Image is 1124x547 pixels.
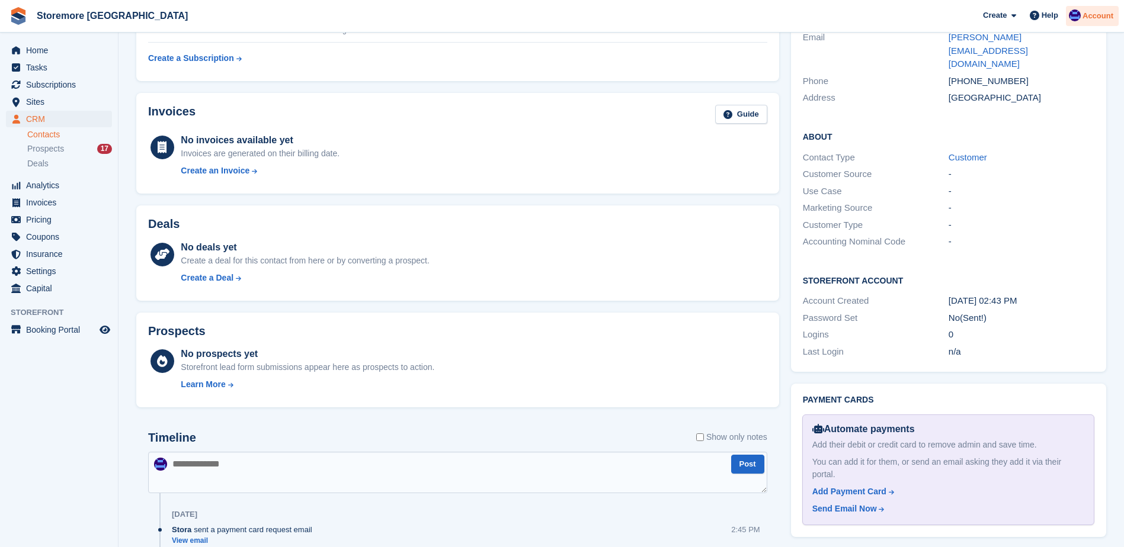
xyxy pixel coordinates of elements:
[803,328,949,342] div: Logins
[6,280,112,297] a: menu
[803,185,949,198] div: Use Case
[812,439,1084,451] div: Add their debit or credit card to remove admin and save time.
[172,536,318,546] a: View email
[949,328,1094,342] div: 0
[26,76,97,93] span: Subscriptions
[27,158,49,169] span: Deals
[803,345,949,359] div: Last Login
[812,485,1080,498] a: Add Payment Card
[6,229,112,245] a: menu
[949,201,1094,215] div: -
[731,455,764,474] button: Post
[26,94,97,110] span: Sites
[172,524,318,535] div: sent a payment card request email
[6,211,112,228] a: menu
[803,201,949,215] div: Marketing Source
[960,313,987,323] span: (Sent!)
[181,165,249,177] div: Create an Invoice
[181,147,340,160] div: Invoices are generated on their billing date.
[181,240,429,255] div: No deals yet
[148,52,234,65] div: Create a Subscription
[32,6,193,25] a: Storemore [GEOGRAPHIC_DATA]
[983,9,1007,21] span: Create
[696,431,767,443] label: Show only notes
[949,152,987,162] a: Customer
[803,168,949,181] div: Customer Source
[26,246,97,262] span: Insurance
[181,255,429,267] div: Create a deal for this contact from here or by converting a prospect.
[26,111,97,127] span: CRM
[6,177,112,194] a: menu
[6,263,112,279] a: menu
[949,311,1094,325] div: No
[26,321,97,338] span: Booking Portal
[11,307,118,318] span: Storefront
[949,91,1094,105] div: [GEOGRAPHIC_DATA]
[715,105,767,124] a: Guide
[803,395,1094,405] h2: Payment cards
[949,345,1094,359] div: n/a
[6,194,112,211] a: menu
[181,347,434,361] div: No prospects yet
[27,157,112,170] a: Deals
[6,321,112,338] a: menu
[6,111,112,127] a: menu
[949,32,1028,69] a: [PERSON_NAME][EMAIL_ADDRESS][DOMAIN_NAME]
[98,323,112,337] a: Preview store
[148,324,206,338] h2: Prospects
[27,129,112,140] a: Contacts
[26,280,97,297] span: Capital
[26,42,97,59] span: Home
[181,272,429,284] a: Create a Deal
[949,185,1094,198] div: -
[1069,9,1081,21] img: Angela
[26,59,97,76] span: Tasks
[696,431,704,443] input: Show only notes
[6,76,112,93] a: menu
[26,194,97,211] span: Invoices
[803,235,949,249] div: Accounting Nominal Code
[154,458,167,471] img: Angela
[27,143,112,155] a: Prospects 17
[148,431,196,445] h2: Timeline
[181,378,225,391] div: Learn More
[181,272,233,284] div: Create a Deal
[181,378,434,391] a: Learn More
[181,133,340,147] div: No invoices available yet
[6,42,112,59] a: menu
[181,361,434,374] div: Storefront lead form submissions appear here as prospects to action.
[949,235,1094,249] div: -
[803,130,1094,142] h2: About
[27,143,64,155] span: Prospects
[6,59,112,76] a: menu
[9,7,27,25] img: stora-icon-8386f47178a22dfd0bd8f6a31ec36ba5ce8667c1dd55bd0f319d3a0aa187defe.svg
[803,151,949,165] div: Contact Type
[949,294,1094,308] div: [DATE] 02:43 PM
[803,294,949,308] div: Account Created
[803,311,949,325] div: Password Set
[6,94,112,110] a: menu
[812,485,886,498] div: Add Payment Card
[26,229,97,245] span: Coupons
[148,217,180,231] h2: Deals
[949,218,1094,232] div: -
[1042,9,1058,21] span: Help
[812,503,877,515] div: Send Email Now
[812,422,1084,436] div: Automate payments
[803,218,949,232] div: Customer Type
[803,274,1094,286] h2: Storefront Account
[803,75,949,88] div: Phone
[26,177,97,194] span: Analytics
[803,91,949,105] div: Address
[172,510,197,519] div: [DATE]
[97,144,112,154] div: 17
[181,165,340,177] a: Create an Invoice
[26,211,97,228] span: Pricing
[949,168,1094,181] div: -
[172,524,191,535] span: Stora
[148,47,242,69] a: Create a Subscription
[803,31,949,71] div: Email
[731,524,760,535] div: 2:45 PM
[26,263,97,279] span: Settings
[6,246,112,262] a: menu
